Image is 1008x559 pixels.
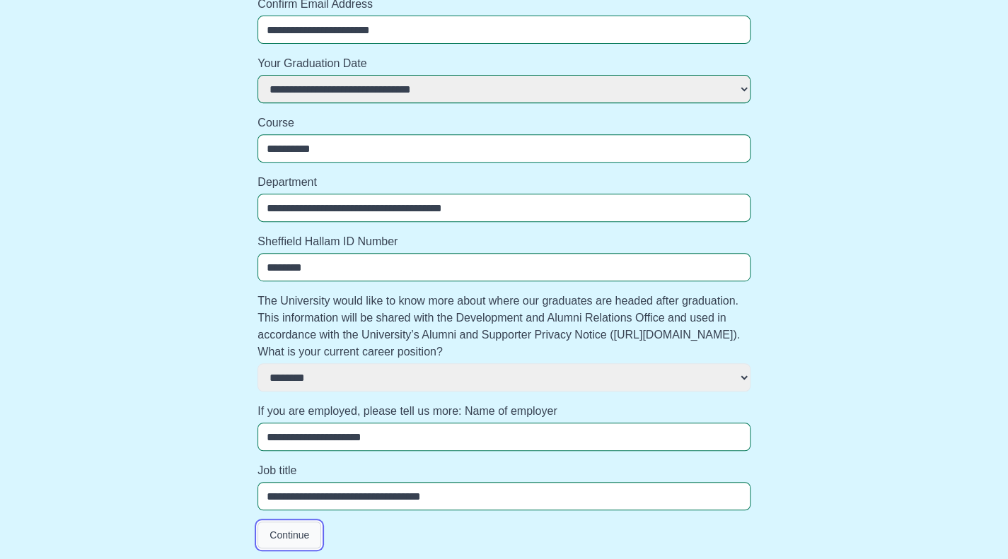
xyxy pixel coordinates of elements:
[257,522,321,548] button: Continue
[257,293,751,360] label: The University would like to know more about where our graduates are headed after graduation. Thi...
[257,114,751,131] label: Course
[257,174,751,191] label: Department
[257,462,751,479] label: Job title
[257,403,751,420] label: If you are employed, please tell us more: Name of employer
[257,233,751,250] label: Sheffield Hallam ID Number
[257,55,751,72] label: Your Graduation Date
